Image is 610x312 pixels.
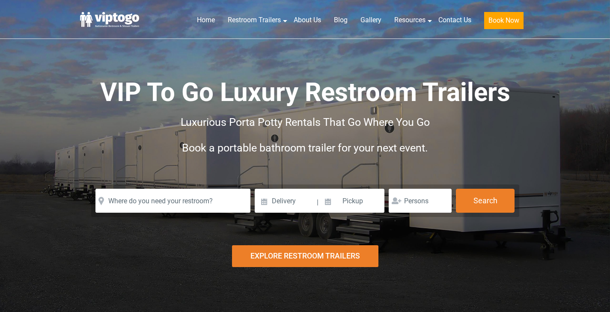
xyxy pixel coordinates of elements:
[388,11,432,30] a: Resources
[456,189,515,213] button: Search
[432,11,478,30] a: Contact Us
[287,11,327,30] a: About Us
[95,189,250,213] input: Where do you need your restroom?
[484,12,524,29] button: Book Now
[190,11,221,30] a: Home
[327,11,354,30] a: Blog
[221,11,287,30] a: Restroom Trailers
[182,142,428,154] span: Book a portable bathroom trailer for your next event.
[389,189,452,213] input: Persons
[232,245,378,267] div: Explore Restroom Trailers
[317,189,318,216] span: |
[100,77,510,107] span: VIP To Go Luxury Restroom Trailers
[255,189,316,213] input: Delivery
[181,116,430,128] span: Luxurious Porta Potty Rentals That Go Where You Go
[354,11,388,30] a: Gallery
[320,189,385,213] input: Pickup
[478,11,530,34] a: Book Now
